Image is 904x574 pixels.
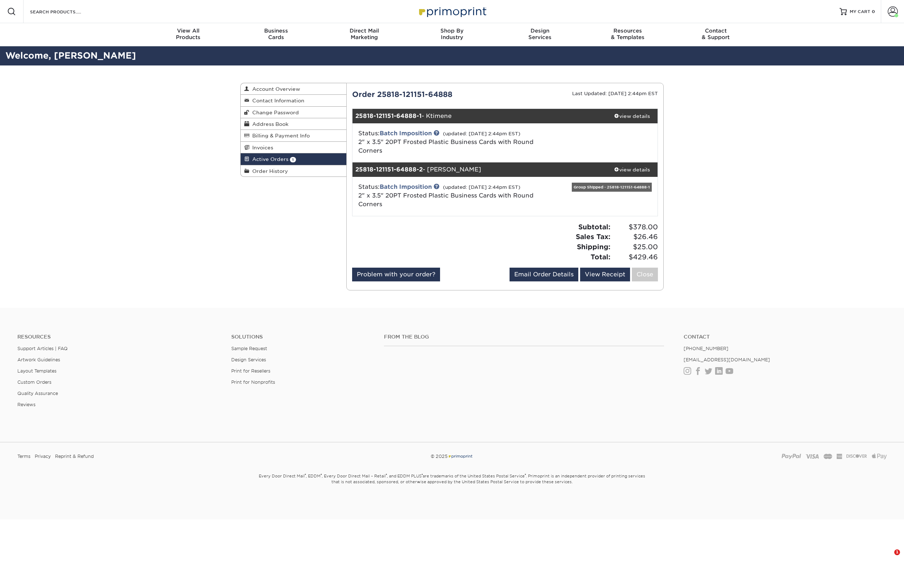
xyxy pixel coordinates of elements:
[290,157,296,162] span: 1
[231,334,373,340] h4: Solutions
[249,98,304,103] span: Contact Information
[321,473,322,477] sup: ®
[525,473,526,477] sup: ®
[241,142,346,153] a: Invoices
[384,334,664,340] h4: From the Blog
[443,184,520,190] small: (updated: [DATE] 2:44pm EST)
[632,268,658,281] a: Close
[144,27,232,41] div: Products
[232,27,320,34] span: Business
[448,454,473,459] img: Primoprint
[496,23,584,46] a: DesignServices
[879,549,897,567] iframe: Intercom live chat
[17,379,51,385] a: Custom Orders
[320,27,408,41] div: Marketing
[249,168,288,174] span: Order History
[241,118,346,130] a: Address Book
[144,23,232,46] a: View AllProducts
[241,165,346,177] a: Order History
[17,357,60,362] a: Artwork Guidelines
[408,23,496,46] a: Shop ByIndustry
[55,451,94,462] a: Reprint & Refund
[894,549,900,555] span: 1
[416,4,488,19] img: Primoprint
[613,242,658,252] span: $25.00
[380,183,432,190] a: Batch Imposition
[607,109,658,123] a: view details
[241,130,346,141] a: Billing & Payment Info
[607,112,658,120] div: view details
[496,27,584,34] span: Design
[613,252,658,262] span: $429.46
[320,23,408,46] a: Direct MailMarketing
[352,162,607,177] div: - [PERSON_NAME]
[607,166,658,173] div: view details
[872,9,875,14] span: 0
[320,27,408,34] span: Direct Mail
[17,391,58,396] a: Quality Assurance
[144,27,232,34] span: View All
[231,379,275,385] a: Print for Nonprofits
[672,23,760,46] a: Contact& Support
[613,232,658,242] span: $26.46
[572,183,652,192] div: Group Shipped - 25818-121151-64888-1
[241,153,346,165] a: Active Orders 1
[672,27,760,41] div: & Support
[684,334,887,340] a: Contact
[684,357,770,362] a: [EMAIL_ADDRESS][DOMAIN_NAME]
[613,222,658,232] span: $378.00
[249,145,273,150] span: Invoices
[17,402,35,407] a: Reviews
[305,473,306,477] sup: ®
[305,451,599,462] div: © 2025
[35,451,51,462] a: Privacy
[17,368,56,374] a: Layout Templates
[17,346,68,351] a: Support Articles | FAQ
[249,121,288,127] span: Address Book
[231,346,267,351] a: Sample Request
[576,233,611,241] strong: Sales Tax:
[231,368,270,374] a: Print for Resellers
[353,183,556,209] div: Status:
[358,139,533,154] a: 2" x 3.5" 20PT Frosted Plastic Business Cards with Round Corners
[241,95,346,106] a: Contact Information
[584,27,672,34] span: Resources
[249,133,310,139] span: Billing & Payment Info
[355,112,422,119] strong: 25818-121151-64888-1
[353,129,556,155] div: Status:
[347,89,505,100] div: Order 25818-121151-64888
[496,27,584,41] div: Services
[672,27,760,34] span: Contact
[240,471,664,502] small: Every Door Direct Mail , EDDM , Every Door Direct Mail – Retail , and EDDM PLUS are trademarks of...
[850,9,870,15] span: MY CART
[249,86,300,92] span: Account Overview
[352,109,607,123] div: - Ktimene
[355,166,423,173] strong: 25818-121151-64888-2
[607,162,658,177] a: view details
[241,107,346,118] a: Change Password
[577,243,611,251] strong: Shipping:
[358,192,533,208] a: 2" x 3.5" 20PT Frosted Plastic Business Cards with Round Corners
[2,552,62,571] iframe: Google Customer Reviews
[591,253,611,261] strong: Total:
[578,223,611,231] strong: Subtotal:
[249,156,288,162] span: Active Orders
[408,27,496,34] span: Shop By
[17,451,30,462] a: Terms
[17,334,220,340] h4: Resources
[584,27,672,41] div: & Templates
[422,473,423,477] sup: ®
[684,346,728,351] a: [PHONE_NUMBER]
[29,7,100,16] input: SEARCH PRODUCTS.....
[572,91,658,96] small: Last Updated: [DATE] 2:44pm EST
[584,23,672,46] a: Resources& Templates
[408,27,496,41] div: Industry
[380,130,432,137] a: Batch Imposition
[232,27,320,41] div: Cards
[386,473,387,477] sup: ®
[232,23,320,46] a: BusinessCards
[580,268,630,281] a: View Receipt
[241,83,346,95] a: Account Overview
[510,268,578,281] a: Email Order Details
